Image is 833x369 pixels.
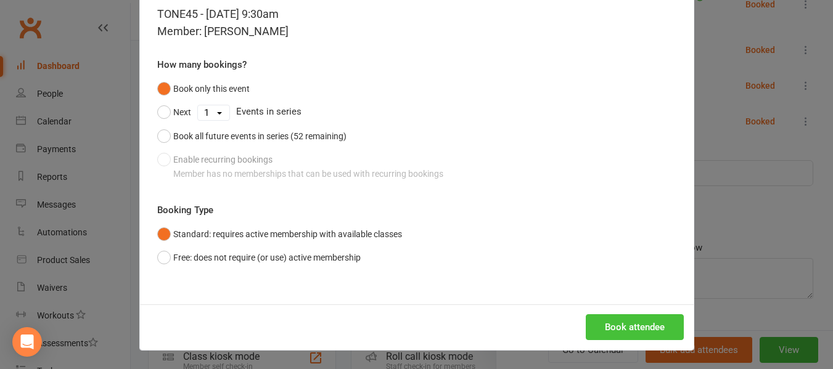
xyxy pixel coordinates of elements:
button: Next [157,100,191,124]
label: How many bookings? [157,57,247,72]
button: Standard: requires active membership with available classes [157,222,402,246]
button: Book only this event [157,77,250,100]
button: Book all future events in series (52 remaining) [157,124,347,148]
div: Open Intercom Messenger [12,327,42,357]
div: Book all future events in series (52 remaining) [173,129,347,143]
label: Booking Type [157,203,213,217]
button: Book attendee [586,314,684,340]
div: Events in series [157,100,676,124]
button: Free: does not require (or use) active membership [157,246,361,269]
div: TONE45 - [DATE] 9:30am Member: [PERSON_NAME] [157,6,676,40]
